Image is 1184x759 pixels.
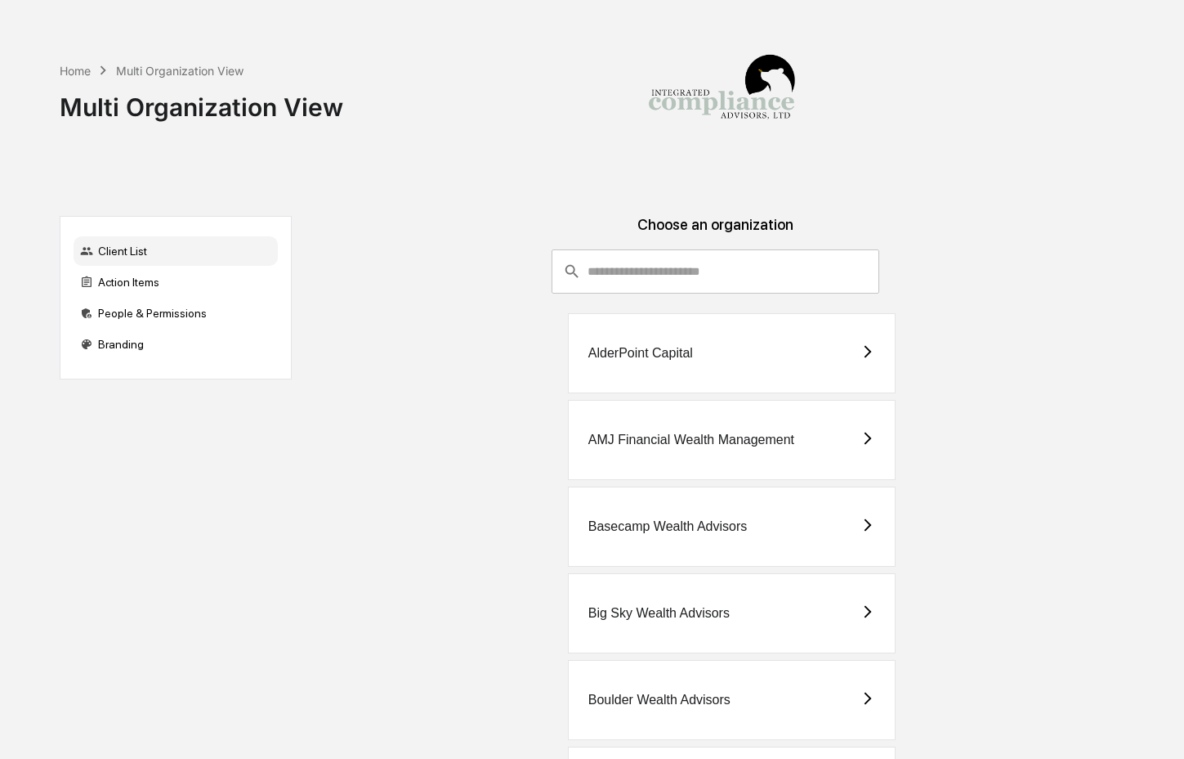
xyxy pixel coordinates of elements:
div: Branding [74,330,278,359]
div: Big Sky Wealth Advisors [588,606,730,621]
div: Home [60,64,91,78]
div: Multi Organization View [60,79,343,122]
div: AMJ Financial Wealth Management [588,433,794,447]
img: Integrated Compliance Advisors [640,13,803,177]
div: consultant-dashboard__filter-organizations-search-bar [552,249,880,294]
div: Basecamp Wealth Advisors [588,519,747,534]
div: Client List [74,236,278,266]
div: AlderPoint Capital [588,346,693,361]
div: Boulder Wealth Advisors [588,693,731,707]
div: People & Permissions [74,299,278,328]
div: Multi Organization View [116,64,244,78]
div: Choose an organization [305,216,1125,249]
div: Action Items [74,267,278,297]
